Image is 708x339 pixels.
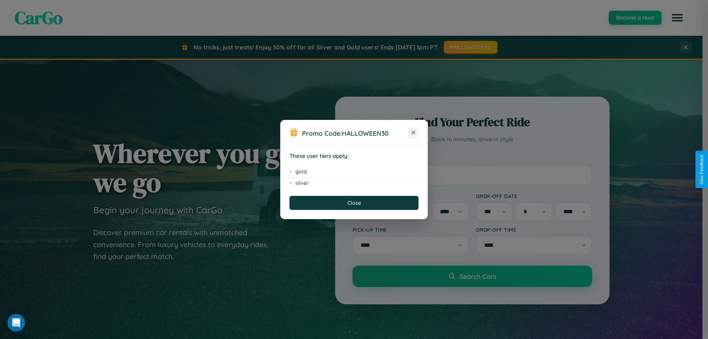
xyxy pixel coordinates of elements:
[289,152,349,159] strong: These user tiers apply:
[289,166,419,177] li: gold
[302,129,408,137] h3: Promo Code:
[7,314,25,332] iframe: Intercom live chat
[289,196,419,210] button: Close
[342,129,389,137] b: HALLOWEEN30
[699,155,704,184] div: Give Feedback
[289,177,419,188] li: silver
